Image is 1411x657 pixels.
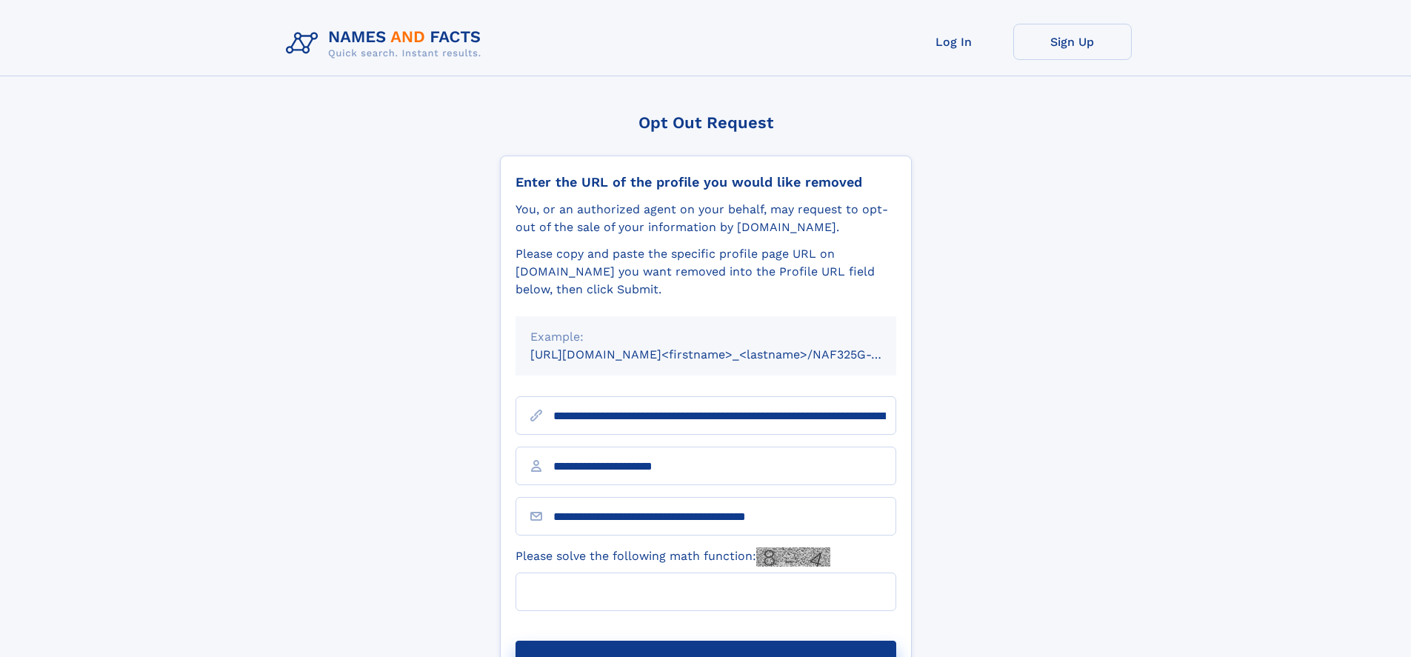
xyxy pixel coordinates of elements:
div: Enter the URL of the profile you would like removed [516,174,896,190]
a: Log In [895,24,1013,60]
div: Example: [530,328,881,346]
div: You, or an authorized agent on your behalf, may request to opt-out of the sale of your informatio... [516,201,896,236]
label: Please solve the following math function: [516,547,830,567]
img: Logo Names and Facts [280,24,493,64]
small: [URL][DOMAIN_NAME]<firstname>_<lastname>/NAF325G-xxxxxxxx [530,347,924,361]
a: Sign Up [1013,24,1132,60]
div: Opt Out Request [500,113,912,132]
div: Please copy and paste the specific profile page URL on [DOMAIN_NAME] you want removed into the Pr... [516,245,896,299]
